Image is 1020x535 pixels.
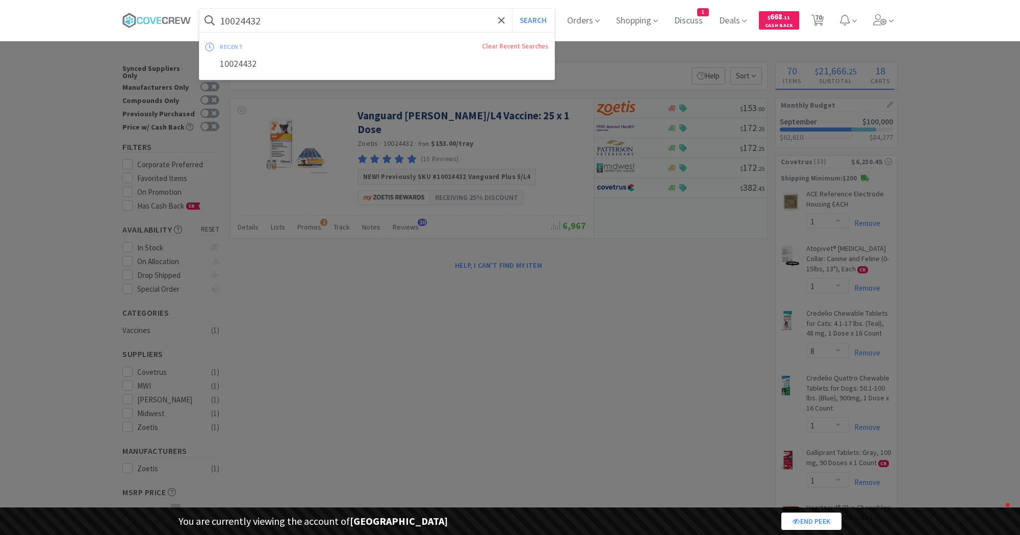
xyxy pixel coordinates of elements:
[512,9,554,32] button: Search
[178,513,448,529] p: You are currently viewing the account of
[768,12,790,21] span: 668
[782,14,790,21] span: . 11
[482,42,548,50] a: Clear Recent Searches
[765,23,793,30] span: Cash Back
[350,515,448,527] strong: [GEOGRAPHIC_DATA]
[759,7,799,34] a: $668.11Cash Back
[199,55,554,73] div: 10024432
[199,9,554,32] input: Search by item, sku, manufacturer, ingredient, size...
[781,513,841,530] a: End Peek
[768,14,770,21] span: $
[807,17,828,27] a: 70
[220,39,362,55] div: recent
[670,16,707,26] a: Discuss1
[985,500,1010,525] iframe: Intercom live chat
[698,9,708,16] span: 1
